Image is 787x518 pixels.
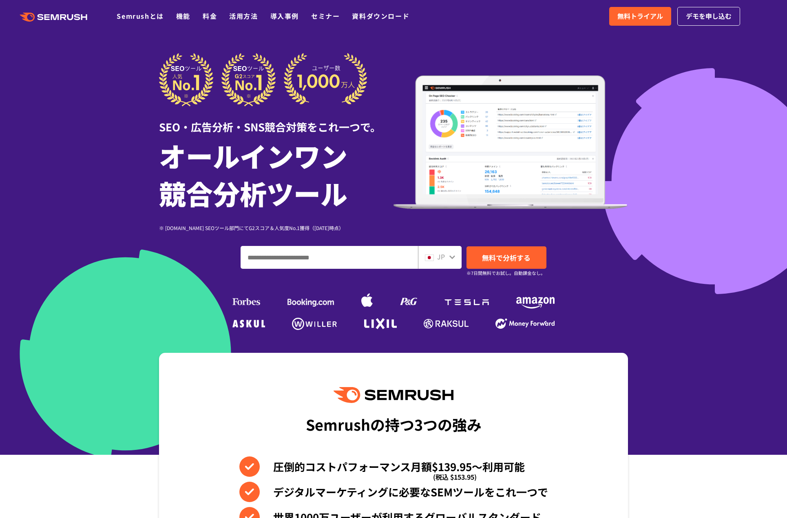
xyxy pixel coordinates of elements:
span: 無料で分析する [482,252,531,263]
span: (税込 $153.95) [433,467,477,487]
div: SEO・広告分析・SNS競合対策をこれ一つで。 [159,106,393,135]
li: 圧倒的コストパフォーマンス月額$139.95〜利用可能 [239,456,548,477]
div: ※ [DOMAIN_NAME] SEOツール部門にてG2スコア＆人気度No.1獲得（[DATE]時点） [159,224,393,232]
a: セミナー [311,11,340,21]
a: Semrushとは [117,11,164,21]
a: 活用方法 [229,11,258,21]
a: 料金 [203,11,217,21]
span: JP [437,252,445,261]
h1: オールインワン 競合分析ツール [159,137,393,212]
img: Semrush [334,387,453,403]
a: デモを申し込む [677,7,740,26]
a: 無料トライアル [609,7,671,26]
span: 無料トライアル [617,11,663,22]
a: 導入事例 [270,11,299,21]
div: Semrushの持つ3つの強み [306,409,482,439]
a: 機能 [176,11,190,21]
li: デジタルマーケティングに必要なSEMツールをこれ一つで [239,482,548,502]
input: ドメイン、キーワードまたはURLを入力してください [241,246,418,268]
a: 資料ダウンロード [352,11,409,21]
small: ※7日間無料でお試し。自動課金なし。 [466,269,545,277]
a: 無料で分析する [466,246,546,269]
span: デモを申し込む [686,11,732,22]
